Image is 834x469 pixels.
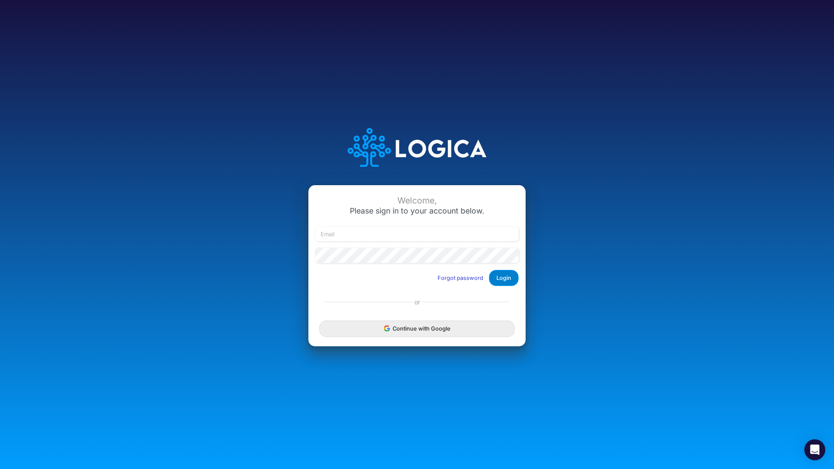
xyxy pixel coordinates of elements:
[432,271,489,285] button: Forgot password
[489,270,519,286] button: Login
[315,227,519,241] input: Email
[315,196,519,206] div: Welcome,
[319,321,515,337] button: Continue with Google
[350,206,484,215] span: Please sign in to your account below.
[804,439,825,460] div: Open Intercom Messenger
